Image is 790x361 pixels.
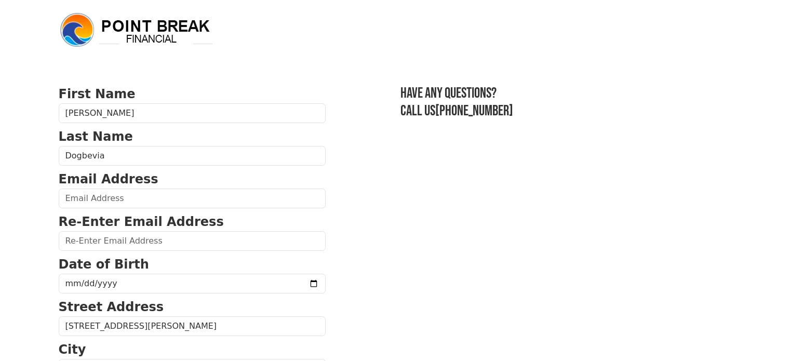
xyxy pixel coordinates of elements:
h3: Call us [400,102,732,120]
input: Email Address [59,189,326,208]
strong: First Name [59,87,136,101]
input: First Name [59,103,326,123]
strong: Last Name [59,129,133,144]
input: Street Address [59,316,326,336]
img: logo.png [59,11,215,49]
strong: City [59,342,86,357]
strong: Date of Birth [59,257,149,272]
strong: Re-Enter Email Address [59,215,224,229]
a: [PHONE_NUMBER] [435,102,513,119]
input: Re-Enter Email Address [59,231,326,251]
strong: Street Address [59,300,164,314]
h3: Have any questions? [400,85,732,102]
input: Last Name [59,146,326,166]
strong: Email Address [59,172,158,186]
